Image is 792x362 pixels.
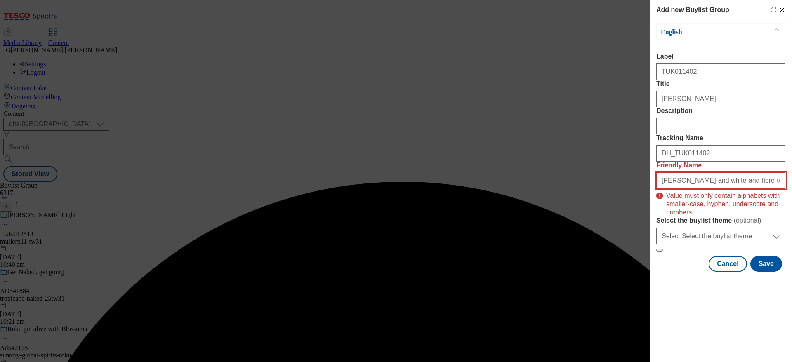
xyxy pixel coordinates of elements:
button: Cancel [709,256,747,272]
input: Enter Tracking Name [656,145,785,162]
label: Select the buylist theme [656,216,785,225]
label: Description [656,107,785,115]
input: Enter Description [656,118,785,134]
input: Enter Friendly Name [656,172,785,189]
p: English [661,28,747,36]
input: Enter Label [656,63,785,80]
label: Title [656,80,785,87]
label: Label [656,53,785,60]
span: ( optional ) [734,217,761,224]
label: Tracking Name [656,134,785,142]
h4: Add new Buylist Group [656,5,729,15]
input: Enter Title [656,91,785,107]
label: Friendly Name [656,162,785,169]
p: Value must only contain alphabets with smaller-case, hyphen, underscore and numbers. [666,188,785,216]
button: Save [750,256,782,272]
